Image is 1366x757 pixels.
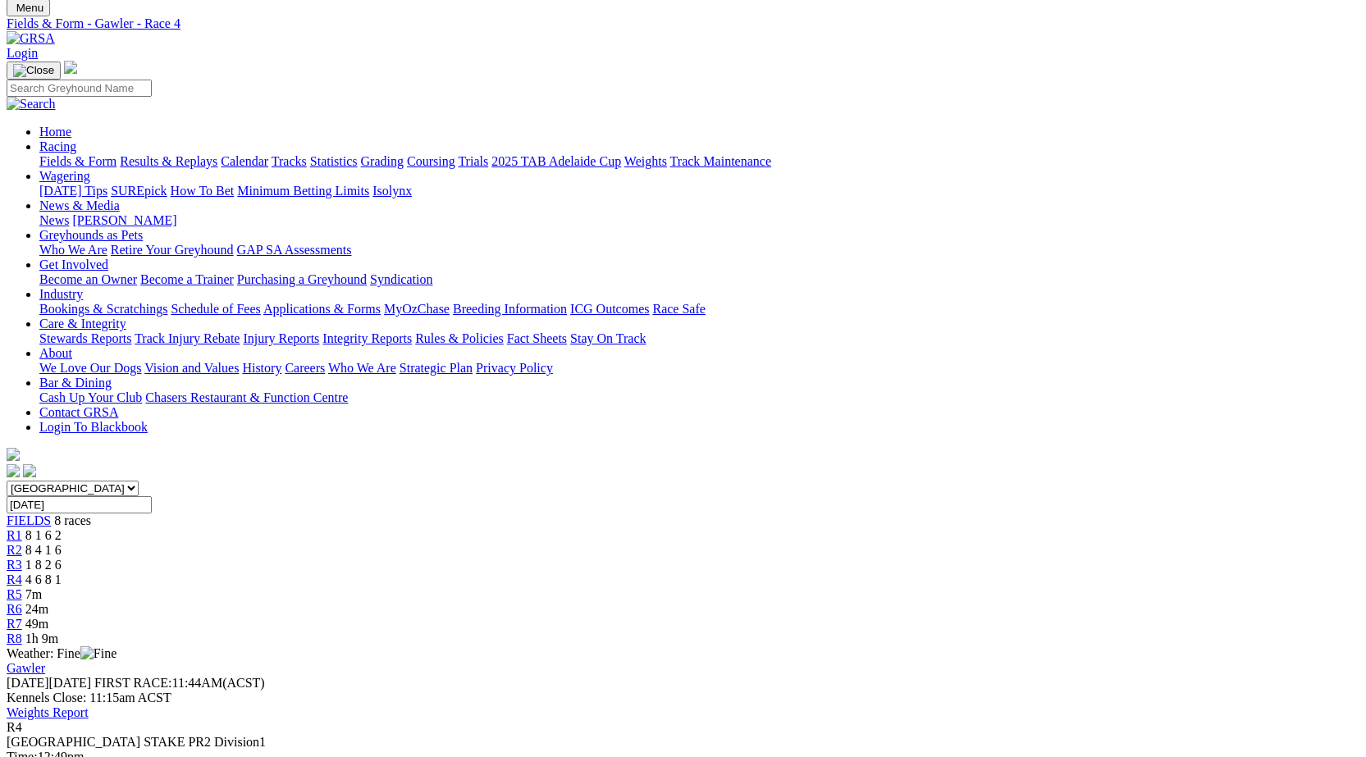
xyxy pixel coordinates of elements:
img: logo-grsa-white.png [7,448,20,461]
a: History [242,361,281,375]
img: Close [13,64,54,77]
a: Syndication [370,272,432,286]
div: Industry [39,302,1359,317]
a: Results & Replays [120,154,217,168]
a: Track Maintenance [670,154,771,168]
a: Greyhounds as Pets [39,228,143,242]
a: Stay On Track [570,331,646,345]
a: Vision and Values [144,361,239,375]
a: Strategic Plan [400,361,473,375]
a: News & Media [39,198,120,212]
div: About [39,361,1359,376]
a: Isolynx [372,184,412,198]
a: GAP SA Assessments [237,243,352,257]
a: Purchasing a Greyhound [237,272,367,286]
a: R2 [7,543,22,557]
a: Fields & Form - Gawler - Race 4 [7,16,1359,31]
div: [GEOGRAPHIC_DATA] STAKE PR2 Division1 [7,735,1359,750]
a: Weights [624,154,667,168]
a: [PERSON_NAME] [72,213,176,227]
div: Get Involved [39,272,1359,287]
a: ICG Outcomes [570,302,649,316]
span: R7 [7,617,22,631]
a: About [39,346,72,360]
a: Become an Owner [39,272,137,286]
img: facebook.svg [7,464,20,477]
a: Chasers Restaurant & Function Centre [145,390,348,404]
a: Calendar [221,154,268,168]
span: 24m [25,602,48,616]
a: Injury Reports [243,331,319,345]
span: 1h 9m [25,632,58,645]
a: Minimum Betting Limits [237,184,369,198]
span: 8 races [54,513,91,527]
button: Toggle navigation [7,62,61,80]
a: Become a Trainer [140,272,234,286]
a: Who We Are [39,243,107,257]
span: Menu [16,2,43,14]
span: R4 [7,720,22,734]
div: Greyhounds as Pets [39,243,1359,258]
a: Bar & Dining [39,376,112,390]
a: R1 [7,528,22,542]
a: Who We Are [328,361,396,375]
a: Retire Your Greyhound [111,243,234,257]
span: 7m [25,587,42,601]
a: Grading [361,154,404,168]
a: [DATE] Tips [39,184,107,198]
span: R3 [7,558,22,572]
img: logo-grsa-white.png [64,61,77,74]
a: Gawler [7,661,45,675]
a: Login To Blackbook [39,420,148,434]
img: Search [7,97,56,112]
span: [DATE] [7,676,91,690]
a: Breeding Information [453,302,567,316]
a: How To Bet [171,184,235,198]
a: Track Injury Rebate [135,331,240,345]
a: Tracks [272,154,307,168]
span: FIRST RACE: [94,676,171,690]
a: We Love Our Dogs [39,361,141,375]
a: Weights Report [7,705,89,719]
img: twitter.svg [23,464,36,477]
a: Statistics [310,154,358,168]
a: MyOzChase [384,302,450,316]
a: Bookings & Scratchings [39,302,167,316]
a: Racing [39,139,76,153]
a: Applications & Forms [263,302,381,316]
div: Racing [39,154,1359,169]
a: Get Involved [39,258,108,271]
a: Login [7,46,38,60]
a: R6 [7,602,22,616]
a: FIELDS [7,513,51,527]
span: 4 6 8 1 [25,572,62,586]
a: Home [39,125,71,139]
a: R8 [7,632,22,645]
div: Care & Integrity [39,331,1359,346]
span: Weather: Fine [7,646,116,660]
span: 11:44AM(ACST) [94,676,265,690]
a: SUREpick [111,184,167,198]
span: 8 4 1 6 [25,543,62,557]
a: Integrity Reports [322,331,412,345]
span: 1 8 2 6 [25,558,62,572]
a: Fact Sheets [507,331,567,345]
div: Wagering [39,184,1359,198]
a: News [39,213,69,227]
div: Kennels Close: 11:15am ACST [7,691,1359,705]
div: News & Media [39,213,1359,228]
a: Cash Up Your Club [39,390,142,404]
a: Fields & Form [39,154,116,168]
span: 8 1 6 2 [25,528,62,542]
a: Care & Integrity [39,317,126,331]
a: Industry [39,287,83,301]
a: R4 [7,572,22,586]
img: GRSA [7,31,55,46]
a: R5 [7,587,22,601]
